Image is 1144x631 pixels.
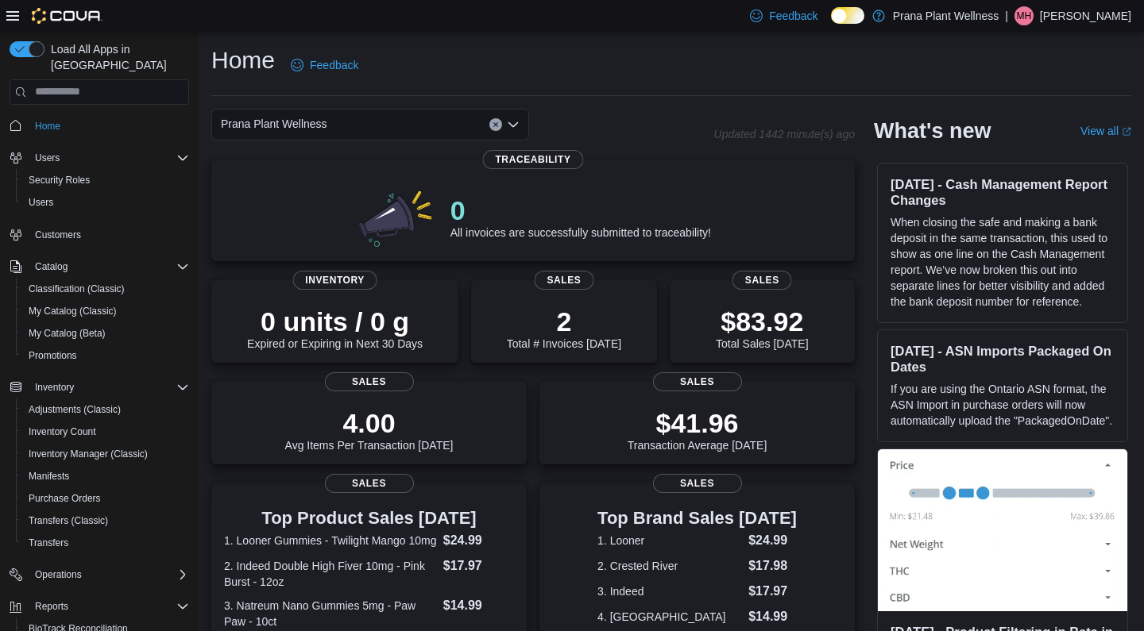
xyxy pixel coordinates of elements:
dd: $17.97 [748,582,797,601]
dd: $14.99 [443,596,514,615]
button: Transfers [16,532,195,554]
button: Adjustments (Classic) [16,398,195,421]
button: Home [3,114,195,137]
span: Purchase Orders [29,492,101,505]
a: Feedback [284,49,365,81]
p: 0 units / 0 g [247,306,423,337]
span: Users [22,193,189,212]
dd: $24.99 [443,531,514,550]
p: 2 [507,306,621,337]
span: My Catalog (Classic) [22,302,189,321]
a: My Catalog (Classic) [22,302,123,321]
button: Manifests [16,465,195,487]
dd: $24.99 [748,531,797,550]
button: My Catalog (Beta) [16,322,195,344]
h1: Home [211,44,275,76]
div: Total # Invoices [DATE] [507,306,621,350]
span: Users [35,152,60,164]
a: Transfers (Classic) [22,511,114,530]
button: Reports [3,595,195,618]
p: 0 [450,194,711,226]
span: Home [35,120,60,133]
p: [PERSON_NAME] [1040,6,1131,25]
p: When closing the safe and making a bank deposit in the same transaction, this used to show as one... [891,214,1115,310]
span: Prana Plant Wellness [221,114,327,133]
span: Reports [29,597,189,616]
div: Expired or Expiring in Next 30 Days [247,306,423,350]
span: Classification (Classic) [29,283,125,295]
dd: $14.99 [748,607,797,626]
a: My Catalog (Beta) [22,324,112,343]
button: Open list of options [507,118,520,131]
svg: External link [1122,127,1131,137]
button: Classification (Classic) [16,278,195,300]
a: Users [22,193,60,212]
div: All invoices are successfully submitted to traceability! [450,194,711,239]
button: Inventory [29,378,80,397]
button: Transfers (Classic) [16,510,195,532]
span: MH [1017,6,1032,25]
span: Customers [29,225,189,244]
a: Promotions [22,346,83,365]
span: Sales [653,474,742,493]
span: Sales [732,271,792,290]
span: Users [29,196,53,209]
button: Reports [29,597,75,616]
span: Classification (Classic) [22,279,189,298]
h3: Top Product Sales [DATE] [224,509,514,528]
span: Security Roles [29,174,90,187]
a: Inventory Count [22,422,102,441]
button: Customers [3,223,195,246]
span: Customers [35,229,81,241]
span: Transfers (Classic) [22,511,189,530]
span: Inventory [292,271,377,290]
button: Catalog [29,257,74,276]
span: Catalog [35,260,68,273]
p: | [1005,6,1008,25]
dt: 2. Crested River [597,558,742,574]
span: Operations [35,568,82,581]
a: Inventory Manager (Classic) [22,444,154,464]
span: Inventory Manager (Classic) [22,444,189,464]
span: Promotions [22,346,189,365]
dt: 1. Looner Gummies - Twilight Mango 10mg [224,533,437,548]
span: Sales [534,271,593,290]
span: Dark Mode [831,24,832,25]
button: Promotions [16,344,195,367]
span: Sales [325,372,414,391]
div: Matt Humbert [1015,6,1034,25]
span: Catalog [29,257,189,276]
span: Promotions [29,349,77,362]
a: Transfers [22,533,75,552]
h3: [DATE] - ASN Imports Packaged On Dates [891,343,1115,375]
dt: 3. Natreum Nano Gummies 5mg - Paw Paw - 10ct [224,598,437,629]
span: Transfers [29,537,68,549]
span: Users [29,148,189,167]
button: Operations [3,564,195,586]
span: Inventory [29,378,189,397]
dt: 1. Looner [597,533,742,548]
h2: What's new [874,118,991,144]
span: Adjustments (Classic) [22,400,189,419]
span: Transfers [22,533,189,552]
span: My Catalog (Beta) [29,327,106,340]
button: My Catalog (Classic) [16,300,195,322]
span: Transfers (Classic) [29,514,108,527]
span: Feedback [310,57,358,73]
span: Inventory Count [29,425,96,438]
p: 4.00 [285,407,454,439]
span: Sales [653,372,742,391]
h3: Top Brand Sales [DATE] [597,509,797,528]
span: Inventory Count [22,422,189,441]
button: Inventory [3,376,195,398]
span: Home [29,116,189,136]
div: Avg Items Per Transaction [DATE] [285,407,454,452]
button: Users [29,148,66,167]
button: Security Roles [16,169,195,191]
a: Home [29,117,67,136]
span: Inventory Manager (Classic) [29,448,148,460]
span: Manifests [29,470,69,483]
p: Updated 1442 minute(s) ago [714,128,855,140]
span: Operations [29,565,189,584]
span: Security Roles [22,171,189,190]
